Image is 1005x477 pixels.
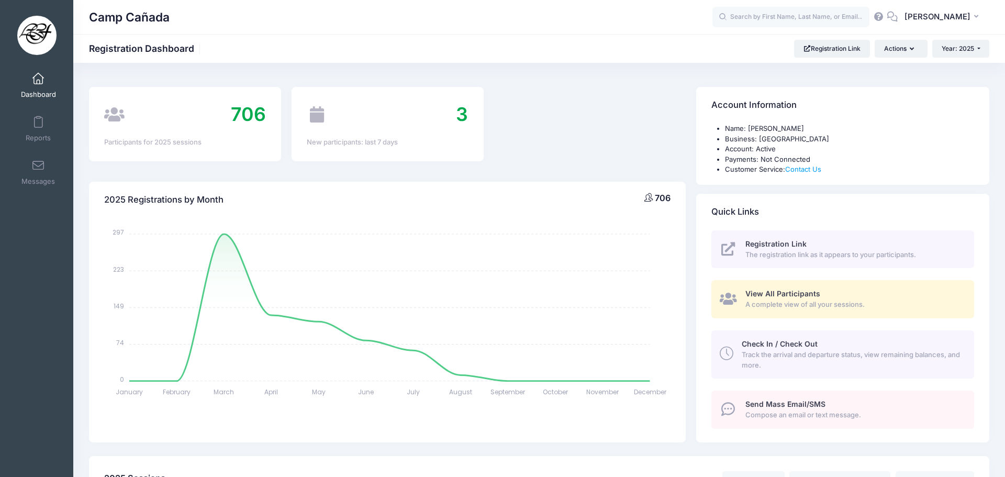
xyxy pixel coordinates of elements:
[942,45,974,52] span: Year: 2025
[711,91,797,120] h4: Account Information
[655,193,671,203] span: 706
[543,387,568,396] tspan: October
[214,387,234,396] tspan: March
[711,197,759,227] h4: Quick Links
[586,387,619,396] tspan: November
[742,339,818,348] span: Check In / Check Out
[120,375,124,384] tspan: 0
[113,264,124,273] tspan: 223
[456,103,468,126] span: 3
[794,40,870,58] a: Registration Link
[113,228,124,237] tspan: 297
[725,124,974,134] li: Name: [PERSON_NAME]
[14,67,63,104] a: Dashboard
[711,330,974,379] a: Check In / Check Out Track the arrival and departure status, view remaining balances, and more.
[307,137,468,148] div: New participants: last 7 days
[725,154,974,165] li: Payments: Not Connected
[114,301,124,310] tspan: 149
[104,185,224,215] h4: 2025 Registrations by Month
[932,40,989,58] button: Year: 2025
[904,11,970,23] span: [PERSON_NAME]
[116,387,143,396] tspan: January
[712,7,869,28] input: Search by First Name, Last Name, or Email...
[742,350,962,370] span: Track the arrival and departure status, view remaining balances, and more.
[898,5,989,29] button: [PERSON_NAME]
[14,110,63,147] a: Reports
[491,387,526,396] tspan: September
[104,137,266,148] div: Participants for 2025 sessions
[875,40,927,58] button: Actions
[358,387,374,396] tspan: June
[725,164,974,175] li: Customer Service:
[163,387,191,396] tspan: February
[785,165,821,173] a: Contact Us
[725,134,974,145] li: Business: [GEOGRAPHIC_DATA]
[745,299,962,310] span: A complete view of all your sessions.
[89,5,170,29] h1: Camp Cañada
[312,387,326,396] tspan: May
[745,400,825,408] span: Send Mass Email/SMS
[231,103,266,126] span: 706
[116,338,124,347] tspan: 74
[17,16,57,55] img: Camp Cañada
[745,289,820,298] span: View All Participants
[264,387,278,396] tspan: April
[634,387,667,396] tspan: December
[449,387,472,396] tspan: August
[745,239,807,248] span: Registration Link
[711,280,974,318] a: View All Participants A complete view of all your sessions.
[407,387,420,396] tspan: July
[711,230,974,269] a: Registration Link The registration link as it appears to your participants.
[745,410,962,420] span: Compose an email or text message.
[725,144,974,154] li: Account: Active
[21,177,55,186] span: Messages
[89,43,203,54] h1: Registration Dashboard
[14,154,63,191] a: Messages
[745,250,962,260] span: The registration link as it appears to your participants.
[26,134,51,142] span: Reports
[711,391,974,429] a: Send Mass Email/SMS Compose an email or text message.
[21,90,56,99] span: Dashboard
